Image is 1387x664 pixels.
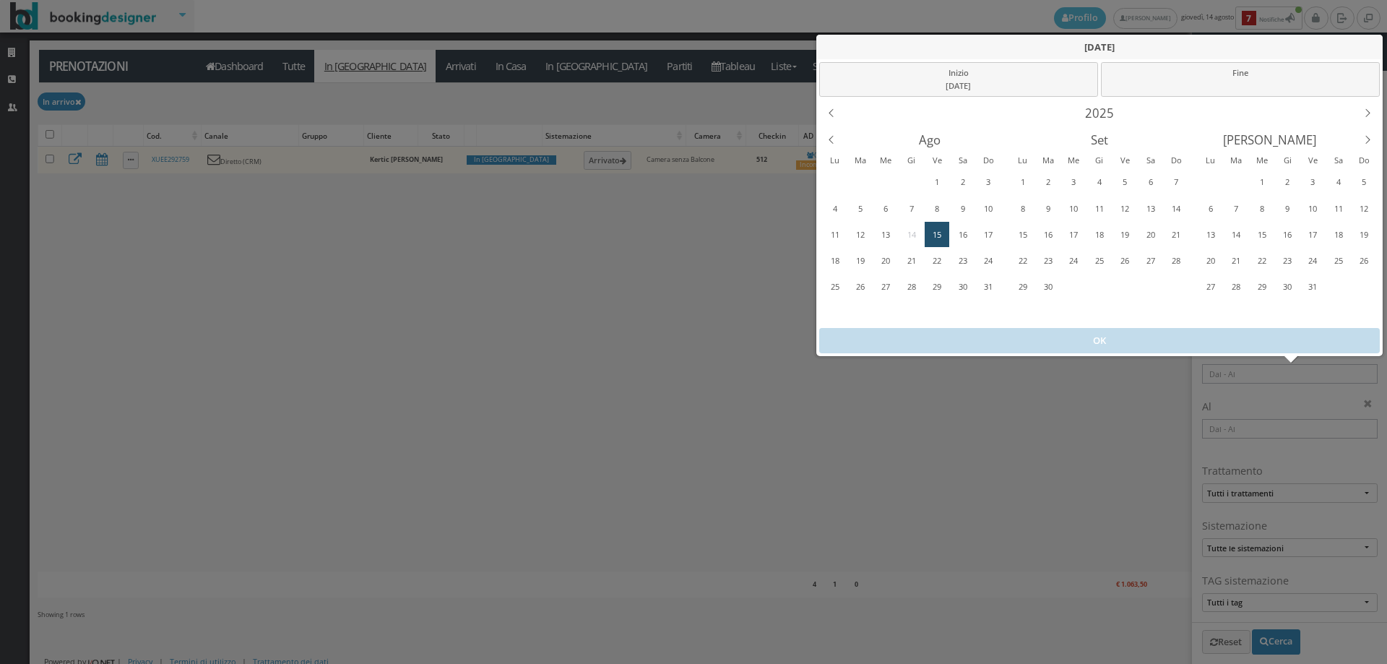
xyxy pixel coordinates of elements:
[1224,275,1248,300] div: Martedì, Ottobre 28
[1352,196,1376,221] div: Domenica, Ottobre 12
[925,248,949,273] div: Venerdì, Agosto 22
[848,275,873,300] div: Martedì, Agosto 26
[1037,171,1060,194] div: 2
[1275,196,1300,221] div: Giovedì, Ottobre 9
[1114,197,1136,220] div: 12
[875,249,897,272] div: 20
[1276,197,1299,220] div: 9
[926,197,949,220] div: 8
[1300,153,1326,168] div: Venerdì
[1014,126,1184,153] div: Settembre
[1300,222,1325,247] div: Venerdì, Ottobre 17
[1061,301,1086,326] div: Mercoledì, Ottobre 8
[1198,169,1223,194] div: Lunedì, Settembre 29
[900,249,922,272] div: 21
[1063,171,1085,194] div: 3
[1036,248,1060,273] div: Martedì, Settembre 23
[950,153,976,168] div: Sabato
[1275,248,1300,273] div: Giovedì, Ottobre 23
[1164,196,1188,221] div: Domenica, Settembre 14
[1223,153,1249,168] div: Martedì
[1352,248,1376,273] div: Domenica, Ottobre 26
[818,100,844,126] div: Previous Year
[977,223,1000,246] div: 17
[926,223,949,246] div: 15
[848,222,873,247] div: Martedì, Agosto 12
[824,79,1093,93] div: [DATE]
[1035,153,1061,168] div: Martedì
[1354,100,1381,126] div: Next Year
[1112,248,1137,273] div: Venerdì, Settembre 26
[1276,249,1299,272] div: 23
[1199,249,1222,272] div: 20
[1139,171,1162,194] div: 6
[950,222,975,247] div: Sabato, Agosto 16
[926,171,949,194] div: 1
[1010,248,1034,273] div: Lunedì, Settembre 22
[1087,248,1112,273] div: Giovedì, Settembre 25
[977,249,1000,272] div: 24
[1276,275,1299,298] div: 30
[977,275,1000,298] div: 31
[1087,169,1112,194] div: Giovedì, Settembre 4
[1326,196,1351,221] div: Sabato, Ottobre 11
[1352,169,1376,194] div: Domenica, Ottobre 5
[899,301,924,326] div: Giovedì, Settembre 4
[925,196,949,221] div: Venerdì, Agosto 8
[1086,153,1112,168] div: Giovedì
[1036,301,1060,326] div: Martedì, Ottobre 7
[1198,153,1224,168] div: Lunedì
[822,196,847,221] div: Lunedì, Agosto 4
[1010,169,1034,194] div: Lunedì, Settembre 1
[926,275,949,298] div: 29
[848,169,873,194] div: Martedì, Luglio 29
[1198,275,1223,300] div: Lunedì, Ottobre 27
[1139,197,1162,220] div: 13
[1114,171,1136,194] div: 5
[1225,223,1248,246] div: 14
[1010,196,1034,221] div: Lunedì, Settembre 8
[1198,196,1223,221] div: Lunedì, Ottobre 6
[976,248,1001,273] div: Domenica, Agosto 24
[1352,153,1378,168] div: Domenica
[1087,196,1112,221] div: Giovedì, Settembre 11
[875,275,897,298] div: 27
[1164,153,1190,168] div: Domenica
[1087,275,1112,300] div: Giovedì, Ottobre 2
[1326,248,1351,273] div: Sabato, Ottobre 25
[873,196,898,221] div: Mercoledì, Agosto 6
[1302,171,1324,194] div: 3
[1300,301,1325,326] div: Venerdì, Novembre 7
[844,126,1014,153] div: Agosto
[1112,275,1137,300] div: Venerdì, Ottobre 3
[1199,275,1222,298] div: 27
[1063,197,1085,220] div: 10
[873,153,899,168] div: Mercoledì
[1089,197,1111,220] div: 11
[875,197,897,220] div: 6
[976,196,1001,221] div: Domenica, Agosto 10
[848,301,873,326] div: Martedì, Settembre 2
[900,275,922,298] div: 28
[873,248,898,273] div: Mercoledì, Agosto 20
[1249,275,1274,300] div: Mercoledì, Ottobre 29
[1037,197,1060,220] div: 9
[1138,153,1164,168] div: Sabato
[1302,275,1324,298] div: 31
[1112,196,1137,221] div: Venerdì, Settembre 12
[1138,169,1163,194] div: Sabato, Settembre 6
[1250,249,1273,272] div: 22
[873,222,898,247] div: Mercoledì, Agosto 13
[1353,223,1375,246] div: 19
[1010,222,1034,247] div: Lunedì, Settembre 15
[1225,249,1248,272] div: 21
[1164,248,1188,273] div: Domenica, Settembre 28
[1139,223,1162,246] div: 20
[1164,275,1188,300] div: Domenica, Ottobre 5
[850,249,872,272] div: 19
[925,222,949,247] div: Venerdì, Agosto 15
[1249,196,1274,221] div: Mercoledì, Ottobre 8
[1009,153,1035,168] div: Lunedì
[1225,275,1248,298] div: 28
[1112,169,1137,194] div: Venerdì, Settembre 5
